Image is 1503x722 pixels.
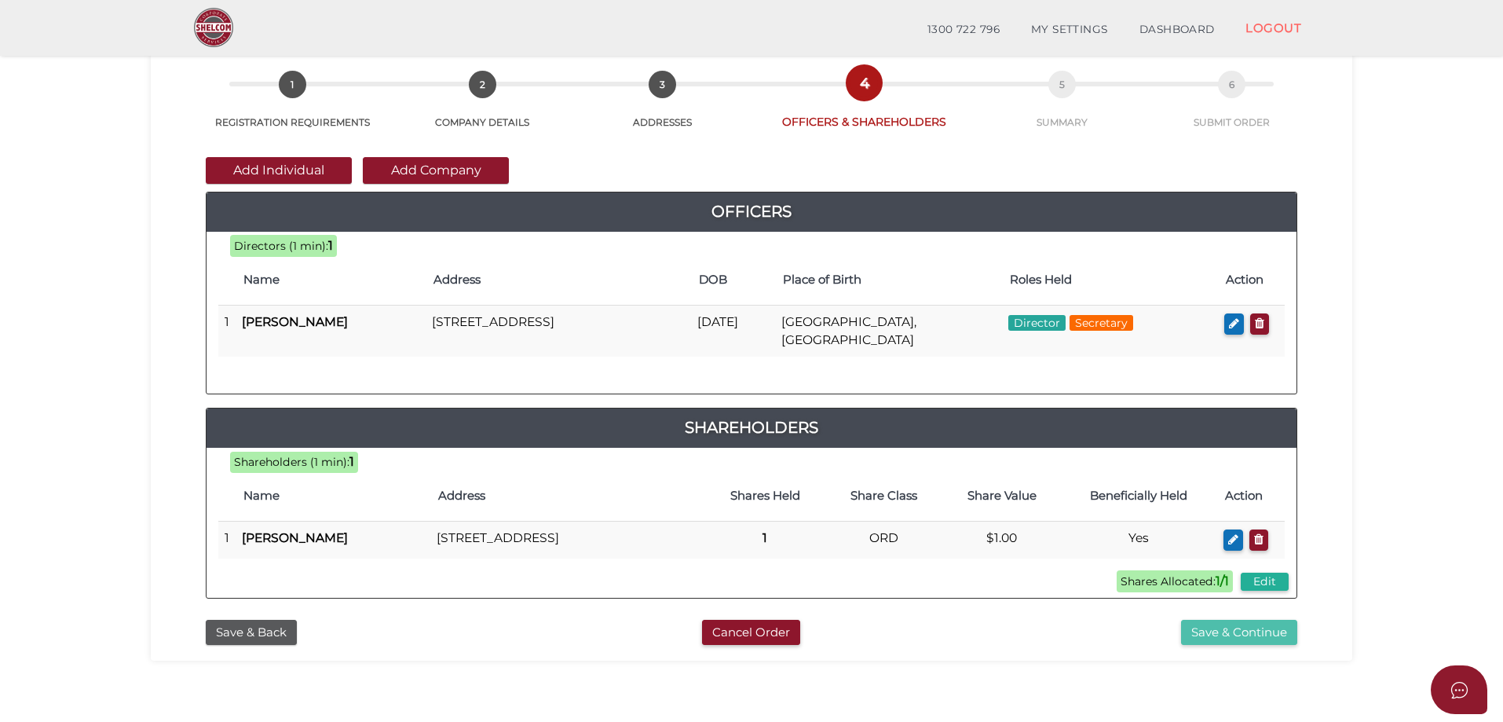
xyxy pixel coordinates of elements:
[832,489,934,503] h4: Share Class
[243,273,418,287] h4: Name
[1218,71,1245,98] span: 6
[783,273,993,287] h4: Place of Birth
[426,306,691,357] td: [STREET_ADDRESS]
[1216,574,1229,588] b: 1/1
[328,238,333,253] b: 1
[469,71,496,98] span: 2
[1181,620,1297,646] button: Save & Continue
[242,314,348,329] b: [PERSON_NAME]
[1241,573,1289,591] button: Edit
[775,306,1001,357] td: [GEOGRAPHIC_DATA], [GEOGRAPHIC_DATA]
[1015,14,1124,46] a: MY SETTINGS
[433,273,683,287] h4: Address
[1061,522,1217,559] td: Yes
[363,157,509,184] button: Add Company
[702,620,800,646] button: Cancel Order
[1117,570,1233,592] span: Shares Allocated:
[1070,315,1133,331] span: Secretary
[394,88,570,129] a: 2COMPANY DETAILS
[1008,315,1066,331] span: Director
[243,489,422,503] h4: Name
[912,14,1015,46] a: 1300 722 796
[943,522,1061,559] td: $1.00
[207,199,1296,224] a: Officers
[430,522,705,559] td: [STREET_ADDRESS]
[1010,273,1211,287] h4: Roles Held
[1226,273,1277,287] h4: Action
[1048,71,1076,98] span: 5
[1150,88,1313,129] a: 6SUBMIT ORDER
[234,455,349,469] span: Shareholders (1 min):
[279,71,306,98] span: 1
[691,306,776,357] td: [DATE]
[713,489,817,503] h4: Shares Held
[571,88,755,129] a: 3ADDRESSES
[1225,489,1277,503] h4: Action
[1431,665,1487,714] button: Open asap
[349,454,354,469] b: 1
[974,88,1150,129] a: 5SUMMARY
[951,489,1053,503] h4: Share Value
[755,86,974,130] a: 4OFFICERS & SHAREHOLDERS
[649,71,676,98] span: 3
[850,69,878,97] span: 4
[206,157,352,184] button: Add Individual
[234,239,328,253] span: Directors (1 min):
[218,522,236,559] td: 1
[207,415,1296,440] a: Shareholders
[190,88,394,129] a: 1REGISTRATION REQUIREMENTS
[1069,489,1209,503] h4: Beneficially Held
[218,306,236,357] td: 1
[1230,12,1317,44] a: LOGOUT
[206,620,297,646] button: Save & Back
[762,530,767,545] b: 1
[825,522,942,559] td: ORD
[1124,14,1231,46] a: DASHBOARD
[438,489,697,503] h4: Address
[242,530,348,545] b: [PERSON_NAME]
[699,273,768,287] h4: DOB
